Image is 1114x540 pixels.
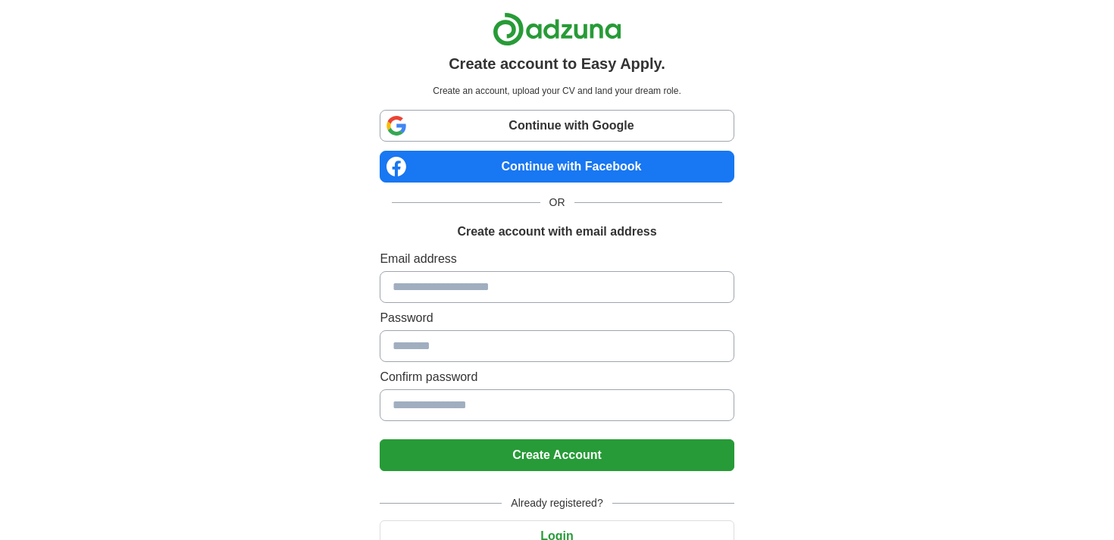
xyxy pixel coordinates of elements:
[380,368,734,386] label: Confirm password
[449,52,665,75] h1: Create account to Easy Apply.
[380,309,734,327] label: Password
[380,250,734,268] label: Email address
[380,110,734,142] a: Continue with Google
[383,84,731,98] p: Create an account, upload your CV and land your dream role.
[380,151,734,183] a: Continue with Facebook
[502,495,612,511] span: Already registered?
[380,439,734,471] button: Create Account
[540,195,574,211] span: OR
[457,223,656,241] h1: Create account with email address
[493,12,621,46] img: Adzuna logo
